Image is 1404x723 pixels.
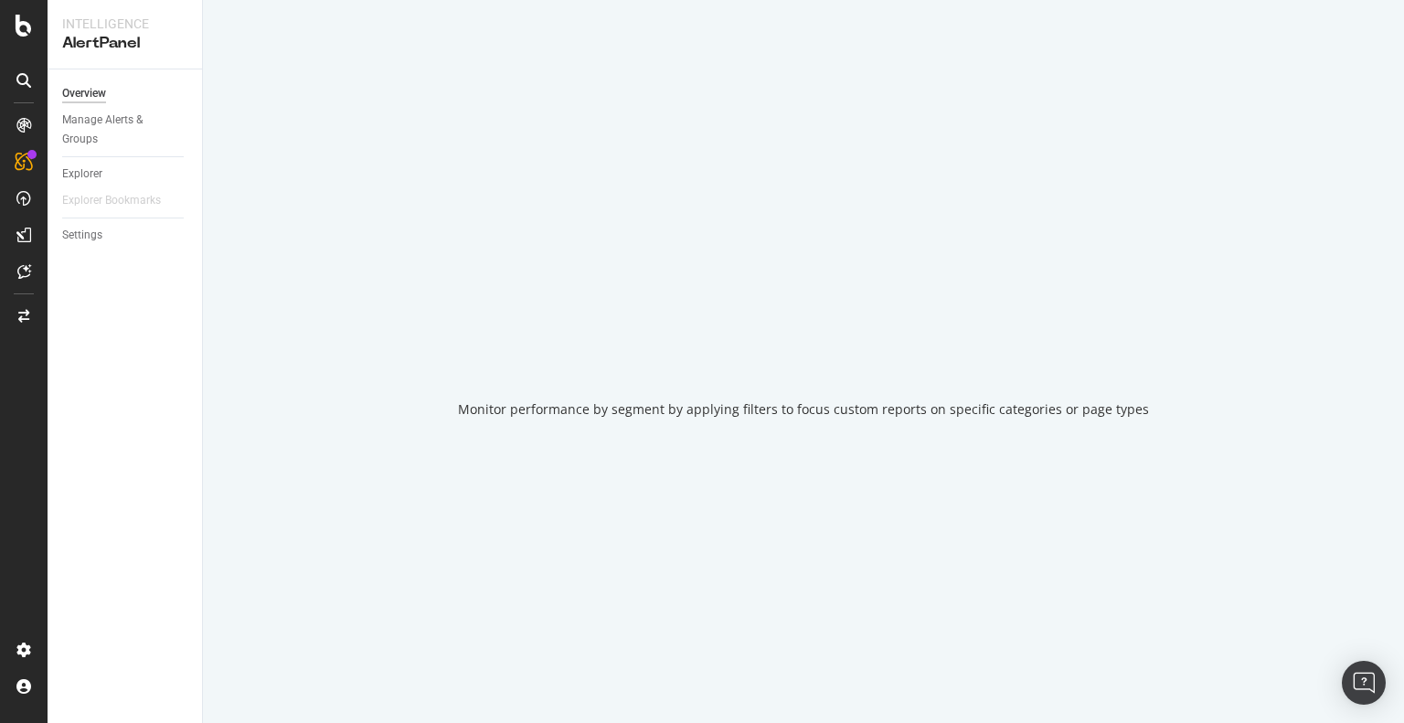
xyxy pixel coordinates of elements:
div: Monitor performance by segment by applying filters to focus custom reports on specific categories... [458,400,1149,419]
a: Overview [62,84,189,103]
a: Explorer [62,165,189,184]
div: AlertPanel [62,33,187,54]
a: Manage Alerts & Groups [62,111,189,149]
div: Intelligence [62,15,187,33]
div: Explorer Bookmarks [62,191,161,210]
a: Explorer Bookmarks [62,191,179,210]
div: Settings [62,226,102,245]
div: Explorer [62,165,102,184]
div: animation [738,305,869,371]
a: Settings [62,226,189,245]
div: Overview [62,84,106,103]
div: Open Intercom Messenger [1342,661,1386,705]
div: Manage Alerts & Groups [62,111,172,149]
